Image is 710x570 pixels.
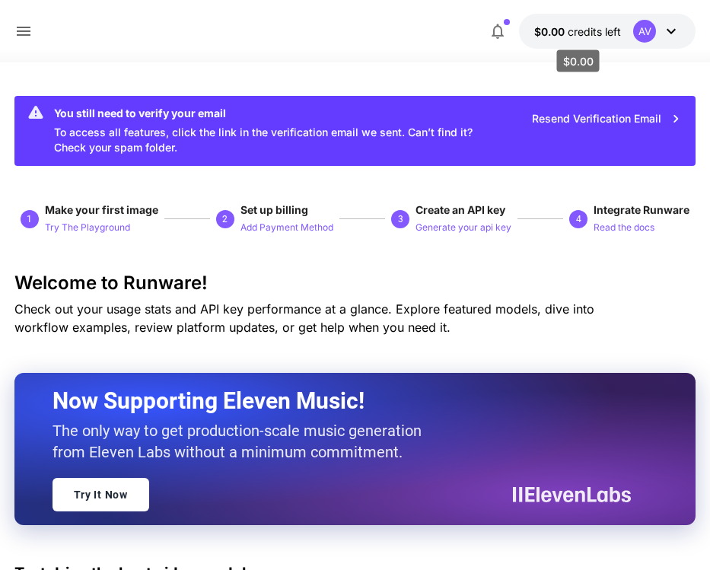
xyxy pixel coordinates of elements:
[534,25,568,38] span: $0.00
[240,218,333,236] button: Add Payment Method
[524,103,689,135] button: Resend Verification Email
[54,100,488,161] div: To access all features, click the link in the verification email we sent. Can’t find it? Check yo...
[415,221,511,235] p: Generate your api key
[415,203,505,216] span: Create an API key
[45,221,130,235] p: Try The Playground
[53,478,149,511] a: Try It Now
[53,387,620,416] h2: Now Supporting Eleven Music!
[633,20,656,43] div: AV
[53,420,433,463] p: The only way to get production-scale music generation from Eleven Labs without a minimum commitment.
[14,272,696,294] h3: Welcome to Runware!
[240,203,308,216] span: Set up billing
[45,218,130,236] button: Try The Playground
[557,50,600,72] div: $0.00
[398,212,403,226] p: 3
[594,218,654,236] button: Read the docs
[240,221,333,235] p: Add Payment Method
[568,25,621,38] span: credits left
[576,212,581,226] p: 4
[222,212,228,226] p: 2
[519,14,696,49] button: $0.00AV
[415,218,511,236] button: Generate your api key
[27,212,32,226] p: 1
[594,203,689,216] span: Integrate Runware
[54,105,488,121] div: You still need to verify your email
[594,221,654,235] p: Read the docs
[45,203,158,216] span: Make your first image
[14,301,594,335] span: Check out your usage stats and API key performance at a glance. Explore featured models, dive int...
[534,24,621,40] div: $0.00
